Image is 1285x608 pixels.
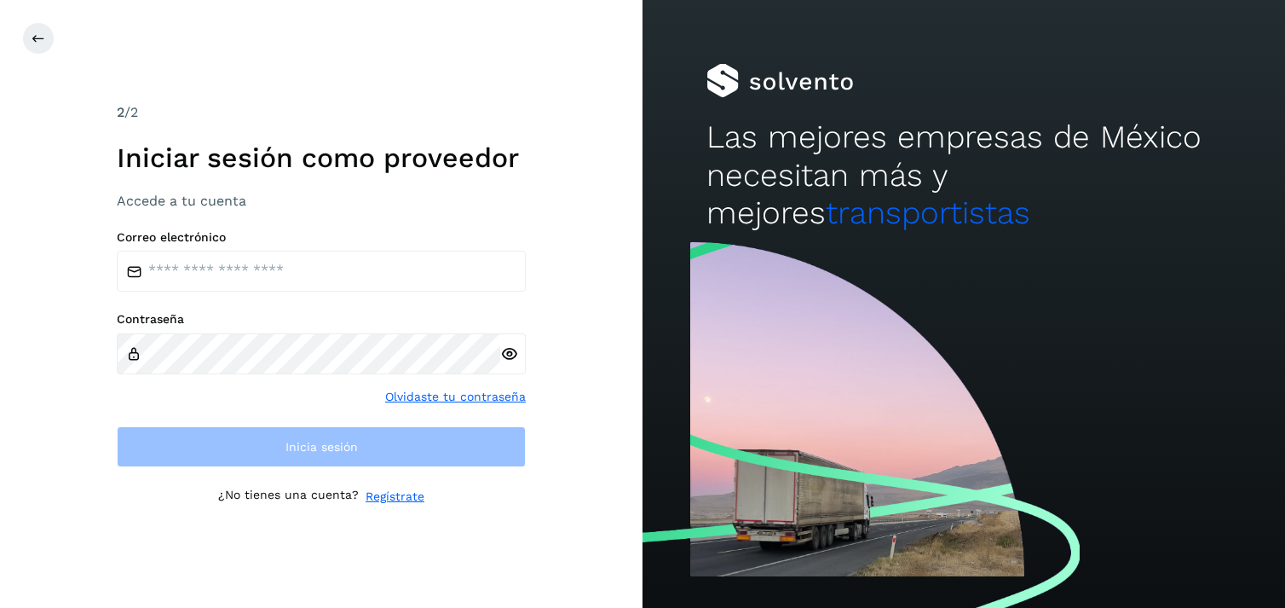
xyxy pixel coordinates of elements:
[117,142,526,174] h1: Iniciar sesión como proveedor
[218,488,359,506] p: ¿No tienes una cuenta?
[285,441,358,453] span: Inicia sesión
[117,102,526,123] div: /2
[385,388,526,406] a: Olvidaste tu contraseña
[117,312,526,327] label: Contraseña
[706,119,1220,232] h2: Las mejores empresas de México necesitan más y mejores
[826,194,1030,231] span: transportistas
[117,104,124,120] span: 2
[117,193,526,209] h3: Accede a tu cuenta
[366,488,424,506] a: Regístrate
[117,426,526,467] button: Inicia sesión
[117,230,526,245] label: Correo electrónico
